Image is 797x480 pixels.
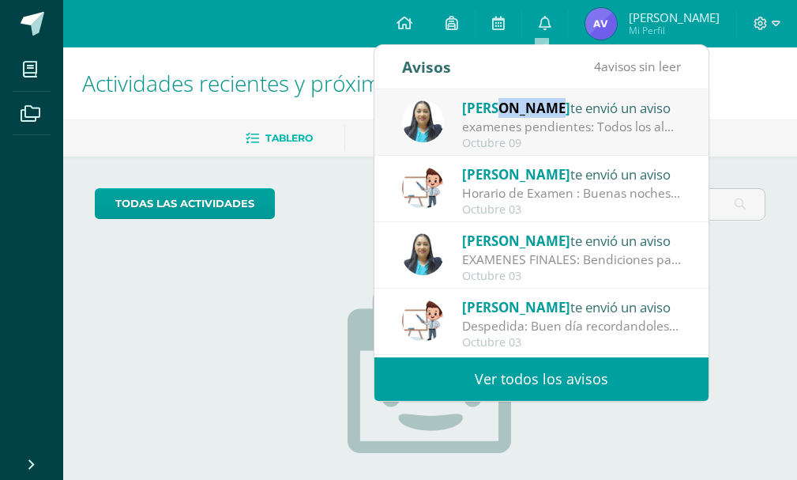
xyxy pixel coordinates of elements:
div: Horario de Examen : Buenas noches, envio el horario de exámenes [462,184,682,202]
div: Octubre 03 [462,270,682,283]
img: ecc667eb956bbaa3bd722bb9066bdf4d.png [585,8,617,40]
img: 66b8cf1cec89364a4f61a7e3b14e6833.png [402,167,444,209]
img: 66b8cf1cec89364a4f61a7e3b14e6833.png [402,300,444,342]
span: Tablero [265,132,313,144]
span: [PERSON_NAME] [629,9,720,25]
div: examenes pendientes: Todos los alumnos que tienen exámenes pendientes, deben presentarse ,mañana ... [462,118,682,136]
div: te envió un aviso [462,97,682,118]
div: Avisos [402,45,451,89]
img: 49168807a2b8cca0ef2119beca2bd5ad.png [402,100,444,142]
div: Despedida: Buen día recordandoles que pueden llegar de lona y playera del colegio, el dia de hoy [462,317,682,335]
div: te envió un aviso [462,297,682,317]
span: [PERSON_NAME] [462,298,570,316]
div: Octubre 03 [462,336,682,350]
span: Mi Perfil [629,24,720,37]
span: Actividades recientes y próximas [82,68,403,98]
div: te envió un aviso [462,230,682,251]
a: Tablero [246,126,313,151]
span: 4 [594,58,601,75]
span: [PERSON_NAME] [462,232,570,250]
a: todas las Actividades [95,188,275,219]
div: EXAMENES FINALES: Bendiciones para cada uno Se les recuerda que la otra semana se estarán realiza... [462,251,682,269]
span: avisos sin leer [594,58,681,75]
a: Ver todos los avisos [374,357,709,401]
span: [PERSON_NAME] [462,99,570,117]
div: Octubre 03 [462,203,682,217]
img: 49168807a2b8cca0ef2119beca2bd5ad.png [402,233,444,275]
span: [PERSON_NAME] [462,165,570,183]
div: te envió un aviso [462,164,682,184]
div: Octubre 09 [462,137,682,150]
